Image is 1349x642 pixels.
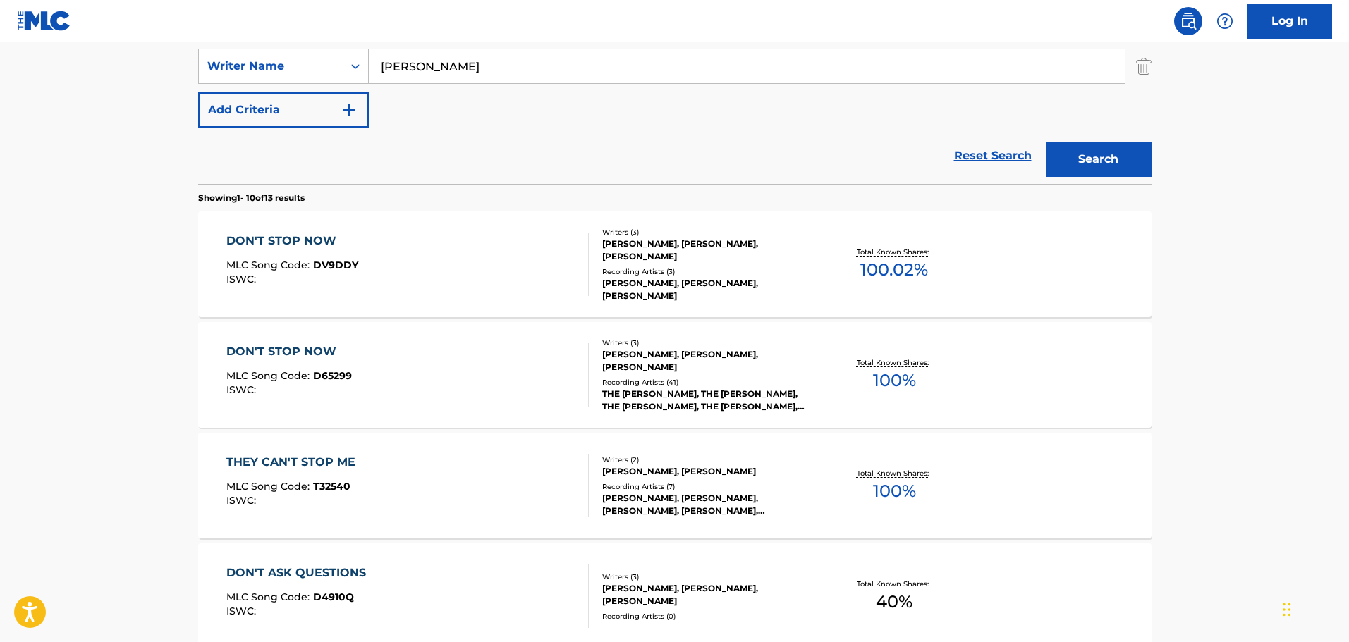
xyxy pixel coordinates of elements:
[857,579,932,589] p: Total Known Shares:
[17,11,71,31] img: MLC Logo
[198,92,369,128] button: Add Criteria
[602,388,815,413] div: THE [PERSON_NAME], THE [PERSON_NAME], THE [PERSON_NAME], THE [PERSON_NAME], THE [PERSON_NAME]
[602,277,815,302] div: [PERSON_NAME], [PERSON_NAME], [PERSON_NAME]
[313,369,352,382] span: D65299
[226,591,313,603] span: MLC Song Code :
[602,338,815,348] div: Writers ( 3 )
[313,259,358,271] span: DV9DDY
[226,383,260,396] span: ISWC :
[947,140,1039,171] a: Reset Search
[602,237,815,263] div: [PERSON_NAME], [PERSON_NAME], [PERSON_NAME]
[226,480,313,493] span: MLC Song Code :
[226,369,313,382] span: MLC Song Code :
[602,465,815,478] div: [PERSON_NAME], [PERSON_NAME]
[602,582,815,607] div: [PERSON_NAME], [PERSON_NAME], [PERSON_NAME]
[873,368,916,393] span: 100 %
[313,591,354,603] span: D4910Q
[602,492,815,517] div: [PERSON_NAME], [PERSON_NAME], [PERSON_NAME], [PERSON_NAME], [PERSON_NAME]
[1211,7,1239,35] div: Help
[1180,13,1197,30] img: search
[602,266,815,277] div: Recording Artists ( 3 )
[857,357,932,368] p: Total Known Shares:
[876,589,912,615] span: 40 %
[207,58,334,75] div: Writer Name
[198,5,1152,184] form: Search Form
[198,211,1152,317] a: DON'T STOP NOWMLC Song Code:DV9DDYISWC:Writers (3)[PERSON_NAME], [PERSON_NAME], [PERSON_NAME]Reco...
[341,101,358,118] img: 9d2ae6d4665cec9f34b9.svg
[602,227,815,237] div: Writers ( 3 )
[313,480,350,493] span: T32540
[226,454,362,471] div: THEY CAN'T STOP ME
[602,481,815,492] div: Recording Artists ( 7 )
[602,611,815,622] div: Recording Artists ( 0 )
[198,192,305,204] p: Showing 1 - 10 of 13 results
[602,455,815,465] div: Writers ( 2 )
[860,257,928,283] span: 100.02 %
[857,468,932,479] p: Total Known Shares:
[1278,574,1349,642] iframe: Chat Widget
[873,479,916,504] span: 100 %
[226,273,260,285] span: ISWC :
[602,348,815,374] div: [PERSON_NAME], [PERSON_NAME], [PERSON_NAME]
[1283,588,1291,631] div: Drag
[602,377,815,388] div: Recording Artists ( 41 )
[198,433,1152,538] a: THEY CAN'T STOP MEMLC Song Code:T32540ISWC:Writers (2)[PERSON_NAME], [PERSON_NAME]Recording Artis...
[226,564,373,581] div: DON'T ASK QUESTIONS
[1136,49,1152,84] img: Delete Criterion
[1216,13,1233,30] img: help
[857,247,932,257] p: Total Known Shares:
[226,233,358,249] div: DON'T STOP NOW
[226,605,260,617] span: ISWC :
[226,259,313,271] span: MLC Song Code :
[1247,4,1332,39] a: Log In
[1046,142,1152,177] button: Search
[1174,7,1202,35] a: Public Search
[198,322,1152,428] a: DON'T STOP NOWMLC Song Code:D65299ISWC:Writers (3)[PERSON_NAME], [PERSON_NAME], [PERSON_NAME]Reco...
[602,572,815,582] div: Writers ( 3 )
[226,494,260,507] span: ISWC :
[226,343,352,360] div: DON'T STOP NOW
